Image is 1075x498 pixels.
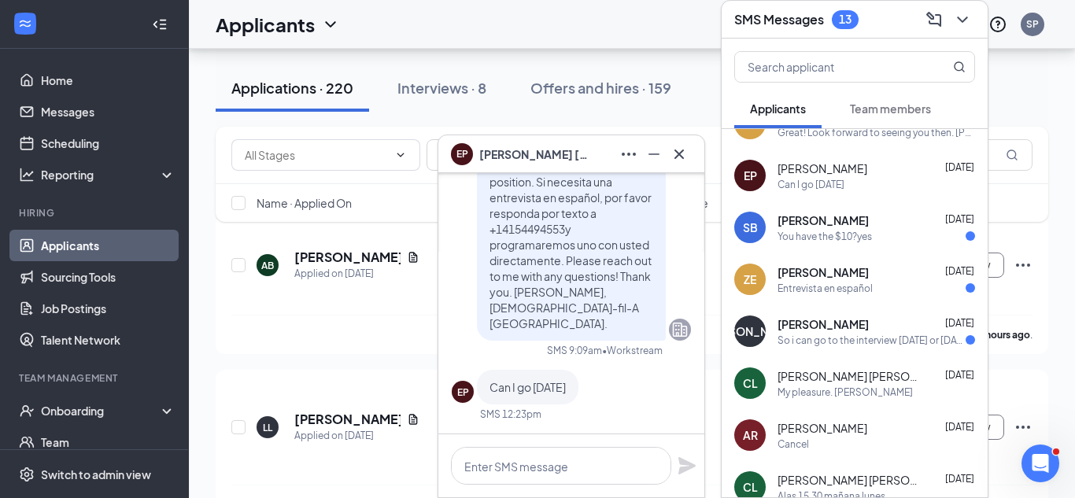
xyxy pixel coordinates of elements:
svg: Ellipses [1014,418,1033,437]
svg: Company [670,320,689,339]
a: Team [41,426,175,458]
div: Offers and hires · 159 [530,78,671,98]
button: Filter Filters [427,139,507,171]
a: Sourcing Tools [41,261,175,293]
input: Search applicant [735,52,922,82]
button: Cross [667,142,692,167]
svg: QuestionInfo [988,15,1007,34]
div: SMS 12:23pm [480,408,541,421]
div: SMS 9:09am [547,344,602,357]
div: 13 [839,13,852,26]
div: SP [1026,17,1039,31]
span: [PERSON_NAME] [PERSON_NAME] [479,146,589,163]
div: Applied on [DATE] [294,428,419,444]
div: CL [743,479,758,495]
span: [DATE] [945,369,974,381]
button: ComposeMessage [922,7,947,32]
span: • Workstream [602,344,663,357]
div: SB [743,219,758,235]
svg: WorkstreamLogo [17,16,33,31]
svg: Collapse [152,17,168,32]
span: [DATE] [945,473,974,485]
div: AB [261,259,274,272]
span: [DATE] [945,317,974,329]
div: Onboarding [41,403,162,419]
div: AR [743,427,758,443]
div: So i can go to the interview [DATE] or [DATE] [778,334,966,347]
h5: [PERSON_NAME] [294,249,401,266]
svg: MagnifyingGlass [953,61,966,73]
div: Cancel [778,437,809,451]
span: [PERSON_NAME] [778,420,867,436]
h5: [PERSON_NAME] [294,411,401,428]
span: [DATE] [945,265,974,277]
span: Applicants [750,101,806,116]
div: EP [744,168,757,183]
div: Applications · 220 [231,78,353,98]
div: Great! Look forward to seeing you then. [PERSON_NAME] [778,126,975,139]
span: [DATE] [945,421,974,433]
a: Home [41,65,175,96]
span: [DATE] [945,161,974,173]
div: Hiring [19,206,172,219]
svg: Plane [678,456,696,475]
svg: Minimize [645,145,663,164]
svg: Ellipses [1014,256,1033,275]
a: Job Postings [41,293,175,324]
svg: MagnifyingGlass [1006,149,1018,161]
div: LL [263,421,272,434]
div: Switch to admin view [41,467,151,482]
b: 12 hours ago [973,329,1030,341]
svg: ChevronDown [953,10,972,29]
span: Name · Applied On [257,195,352,211]
div: Interviews · 8 [397,78,486,98]
svg: ComposeMessage [925,10,944,29]
span: Can I go [DATE] [489,380,566,394]
button: Ellipses [616,142,641,167]
svg: ChevronDown [394,149,407,161]
span: [PERSON_NAME] [778,160,867,176]
svg: ChevronDown [321,15,340,34]
div: ZE [744,271,756,287]
div: Reporting [41,167,176,183]
div: Team Management [19,371,172,385]
div: My pleasure. [PERSON_NAME] [778,385,913,399]
div: EP [457,385,469,399]
span: [PERSON_NAME] [778,264,869,280]
svg: Analysis [19,167,35,183]
div: [PERSON_NAME] [704,323,796,339]
span: [PERSON_NAME] [778,316,869,332]
h3: SMS Messages [734,11,824,28]
svg: UserCheck [19,403,35,419]
a: Applicants [41,230,175,261]
a: Messages [41,96,175,127]
svg: Cross [670,145,689,164]
a: Talent Network [41,324,175,356]
span: Team members [850,101,931,116]
svg: Document [407,413,419,426]
input: All Stages [245,146,388,164]
span: [PERSON_NAME] [PERSON_NAME] [778,368,919,384]
div: Can I go [DATE] [778,178,844,191]
iframe: Intercom live chat [1021,445,1059,482]
span: [PERSON_NAME] [PERSON_NAME] [778,472,919,488]
a: Scheduling [41,127,175,159]
div: Entrevista en español [778,282,873,295]
button: Minimize [641,142,667,167]
span: [PERSON_NAME] [778,212,869,228]
span: [DATE] [945,213,974,225]
div: Applied on [DATE] [294,266,419,282]
div: You have the $10?yes [778,230,872,243]
h1: Applicants [216,11,315,38]
button: ChevronDown [950,7,975,32]
svg: Document [407,251,419,264]
div: CL [743,375,758,391]
svg: Ellipses [619,145,638,164]
svg: Settings [19,467,35,482]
